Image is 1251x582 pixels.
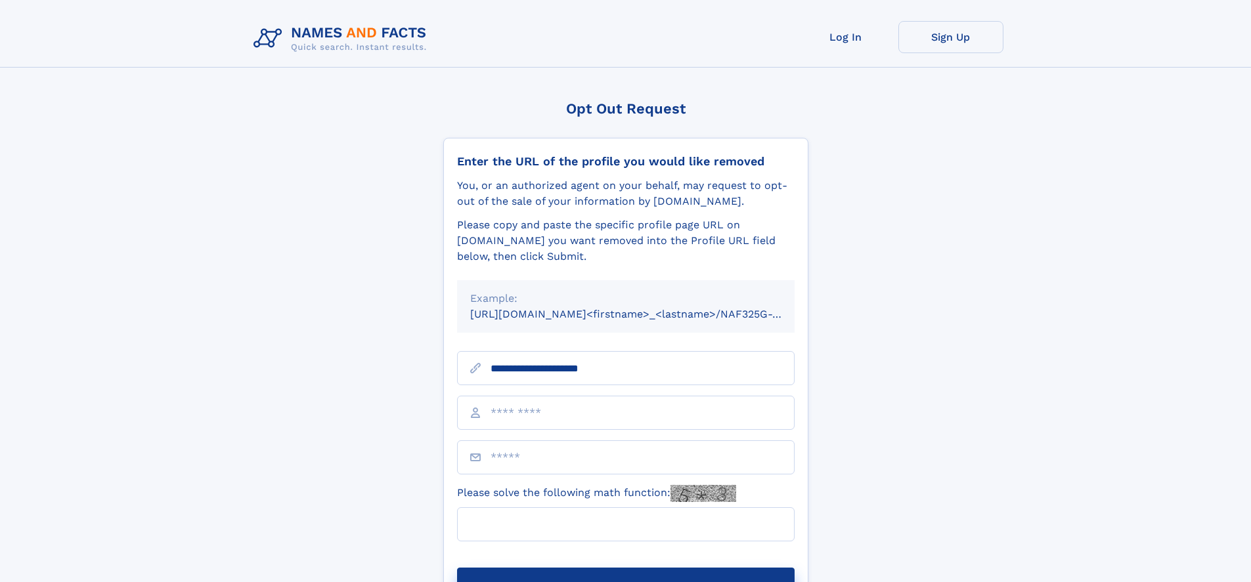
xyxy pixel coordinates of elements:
div: Example: [470,291,781,306]
a: Sign Up [898,21,1003,53]
small: [URL][DOMAIN_NAME]<firstname>_<lastname>/NAF325G-xxxxxxxx [470,308,820,320]
div: Please copy and paste the specific profile page URL on [DOMAIN_NAME] you want removed into the Pr... [457,217,795,264]
label: Please solve the following math function: [457,485,736,502]
div: Opt Out Request [443,100,808,117]
a: Log In [793,21,898,53]
div: Enter the URL of the profile you would like removed [457,154,795,169]
img: Logo Names and Facts [248,21,437,56]
div: You, or an authorized agent on your behalf, may request to opt-out of the sale of your informatio... [457,178,795,209]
